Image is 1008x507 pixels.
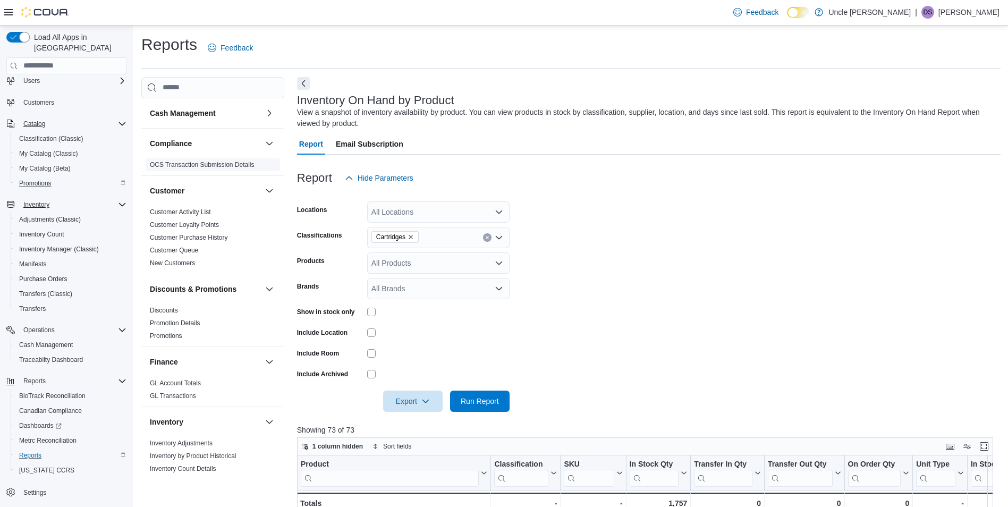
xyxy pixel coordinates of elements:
[19,74,44,87] button: Users
[15,132,88,145] a: Classification (Classic)
[15,404,86,417] a: Canadian Compliance
[150,417,261,427] button: Inventory
[19,179,52,188] span: Promotions
[23,326,55,334] span: Operations
[15,162,75,175] a: My Catalog (Beta)
[629,459,679,486] div: In Stock Qty
[15,339,126,351] span: Cash Management
[19,198,54,211] button: Inventory
[297,231,342,240] label: Classifications
[141,377,284,407] div: Finance
[150,247,198,254] a: Customer Queue
[564,459,614,469] div: SKU
[11,403,131,418] button: Canadian Compliance
[301,459,487,486] button: Product
[11,286,131,301] button: Transfers (Classic)
[23,200,49,209] span: Inventory
[150,392,196,400] span: GL Transactions
[150,138,192,149] h3: Compliance
[150,452,236,460] a: Inventory by Product Historical
[768,459,841,486] button: Transfer Out Qty
[150,160,255,169] span: OCS Transaction Submission Details
[15,449,46,462] a: Reports
[141,34,197,55] h1: Reports
[629,459,687,486] button: In Stock Qty
[11,242,131,257] button: Inventory Manager (Classic)
[11,146,131,161] button: My Catalog (Classic)
[150,185,261,196] button: Customer
[297,425,1001,435] p: Showing 73 of 73
[376,232,405,242] span: Cartridges
[19,290,72,298] span: Transfers (Classic)
[19,324,59,336] button: Operations
[19,341,73,349] span: Cash Management
[301,459,479,486] div: Product
[297,77,310,90] button: Next
[19,134,83,143] span: Classification (Classic)
[150,138,261,149] button: Compliance
[15,353,87,366] a: Traceabilty Dashboard
[19,96,58,109] a: Customers
[924,6,933,19] span: DS
[11,448,131,463] button: Reports
[150,185,184,196] h3: Customer
[461,396,499,407] span: Run Report
[299,133,323,155] span: Report
[15,390,90,402] a: BioTrack Reconciliation
[341,167,418,189] button: Hide Parameters
[15,390,126,402] span: BioTrack Reconciliation
[15,243,103,256] a: Inventory Manager (Classic)
[19,356,83,364] span: Traceabilty Dashboard
[297,94,454,107] h3: Inventory On Hand by Product
[297,107,995,129] div: View a snapshot of inventory availability by product. You can view products in stock by classific...
[2,197,131,212] button: Inventory
[564,459,622,486] button: SKU
[263,184,276,197] button: Customer
[694,459,761,486] button: Transfer In Qty
[150,357,178,367] h3: Finance
[495,233,503,242] button: Open list of options
[11,418,131,433] a: Dashboards
[768,459,832,469] div: Transfer Out Qty
[19,117,49,130] button: Catalog
[19,96,126,109] span: Customers
[916,459,955,469] div: Unit Type
[495,284,503,293] button: Open list of options
[150,332,182,340] span: Promotions
[221,43,253,53] span: Feedback
[2,95,131,110] button: Customers
[450,391,510,412] button: Run Report
[150,379,201,387] a: GL Account Totals
[297,328,348,337] label: Include Location
[915,6,917,19] p: |
[150,259,195,267] a: New Customers
[11,257,131,272] button: Manifests
[263,283,276,295] button: Discounts & Promotions
[938,6,999,19] p: [PERSON_NAME]
[150,284,261,294] button: Discounts & Promotions
[15,258,126,271] span: Manifests
[19,117,126,130] span: Catalog
[15,132,126,145] span: Classification (Classic)
[15,449,126,462] span: Reports
[263,107,276,120] button: Cash Management
[494,459,557,486] button: Classification
[15,147,82,160] a: My Catalog (Classic)
[150,221,219,229] a: Customer Loyalty Points
[961,440,973,453] button: Display options
[141,206,284,274] div: Customer
[828,6,911,19] p: Uncle [PERSON_NAME]
[729,2,783,23] a: Feedback
[629,459,679,469] div: In Stock Qty
[312,442,363,451] span: 1 column hidden
[11,433,131,448] button: Metrc Reconciliation
[848,459,909,486] button: On Order Qty
[19,260,46,268] span: Manifests
[23,377,46,385] span: Reports
[15,273,126,285] span: Purchase Orders
[11,131,131,146] button: Classification (Classic)
[978,440,990,453] button: Enter fullscreen
[15,302,126,315] span: Transfers
[297,308,355,316] label: Show in stock only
